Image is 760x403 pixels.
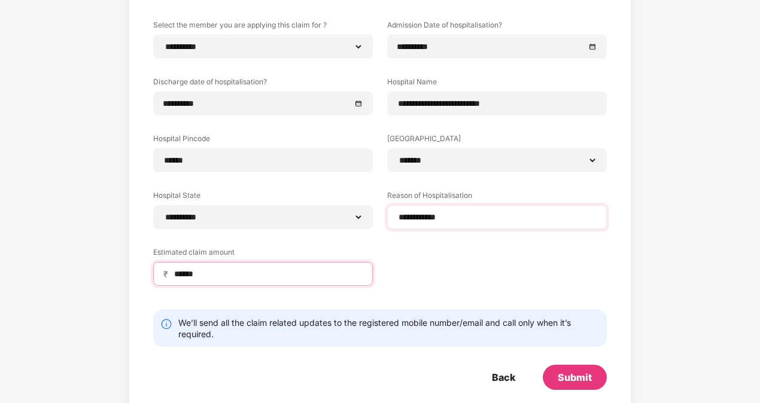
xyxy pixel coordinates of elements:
[387,20,607,35] label: Admission Date of hospitalisation?
[178,317,600,340] div: We’ll send all the claim related updates to the registered mobile number/email and call only when...
[153,20,373,35] label: Select the member you are applying this claim for ?
[153,77,373,91] label: Discharge date of hospitalisation?
[387,77,607,91] label: Hospital Name
[558,371,592,384] div: Submit
[153,190,373,205] label: Hospital State
[153,247,373,262] label: Estimated claim amount
[387,133,607,148] label: [GEOGRAPHIC_DATA]
[387,190,607,205] label: Reason of Hospitalisation
[160,318,172,330] img: svg+xml;base64,PHN2ZyBpZD0iSW5mby0yMHgyMCIgeG1sbnM9Imh0dHA6Ly93d3cudzMub3JnLzIwMDAvc3ZnIiB3aWR0aD...
[153,133,373,148] label: Hospital Pincode
[492,371,515,384] div: Back
[163,268,173,280] span: ₹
